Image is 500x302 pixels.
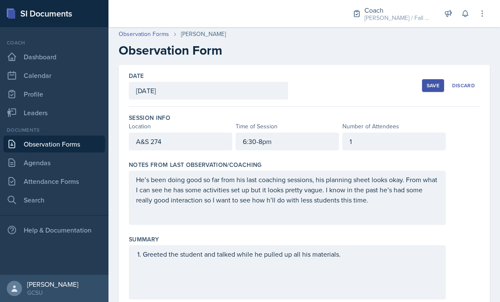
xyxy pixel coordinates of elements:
div: Documents [3,126,105,134]
label: Summary [129,235,159,244]
p: 6:30-8pm [243,136,332,147]
a: Leaders [3,104,105,121]
a: Dashboard [3,48,105,65]
a: Attendance Forms [3,173,105,190]
div: Location [129,122,232,131]
p: He’s been doing good so far from his last coaching sessions, his planning sheet looks okay. From ... [136,175,439,205]
p: Greeted the student and talked while he pulled up all his materials. [143,249,439,259]
p: 1 [350,136,439,147]
button: Save [422,79,444,92]
button: Discard [447,79,480,92]
h2: Observation Form [119,43,490,58]
div: [PERSON_NAME] / Fall 2025 [364,14,432,22]
label: Session Info [129,114,170,122]
div: Save [427,82,439,89]
div: Time of Session [236,122,339,131]
a: Observation Forms [119,30,169,39]
label: Notes From Last Observation/Coaching [129,161,262,169]
div: Number of Attendees [342,122,446,131]
div: Help & Documentation [3,222,105,238]
div: Coach [364,5,432,15]
div: [PERSON_NAME] [27,280,78,288]
a: Observation Forms [3,136,105,152]
div: Coach [3,39,105,47]
a: Profile [3,86,105,103]
a: Search [3,191,105,208]
div: [PERSON_NAME] [181,30,226,39]
div: GCSU [27,288,78,297]
div: Discard [452,82,475,89]
label: Date [129,72,144,80]
p: A&S 274 [136,136,225,147]
a: Calendar [3,67,105,84]
a: Agendas [3,154,105,171]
